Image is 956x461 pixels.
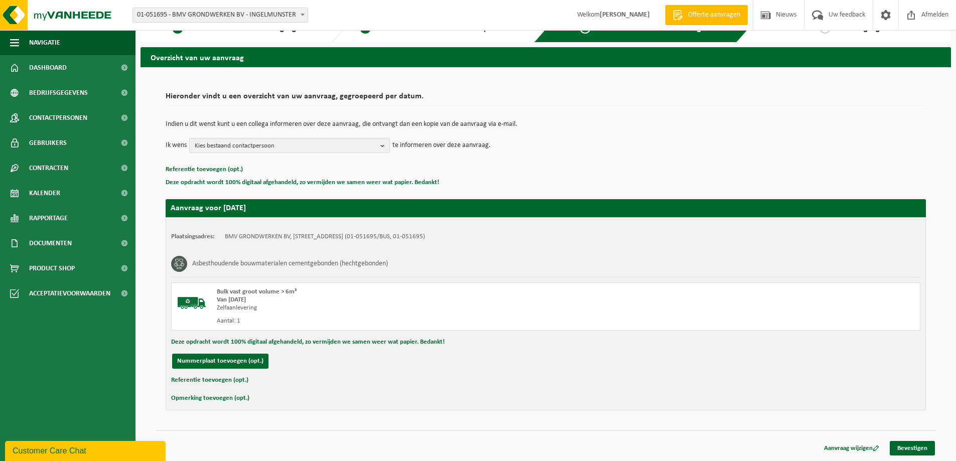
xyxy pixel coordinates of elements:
[166,138,187,153] p: Ik wens
[29,231,72,256] span: Documenten
[225,233,425,241] td: BMV GRONDWERKEN BV, [STREET_ADDRESS] (01-051695/BUS, 01-051695)
[29,256,75,281] span: Product Shop
[177,288,207,318] img: BL-SO-LV.png
[600,11,650,19] strong: [PERSON_NAME]
[686,10,743,20] span: Offerte aanvragen
[217,288,297,295] span: Bulk vast groot volume > 6m³
[217,304,586,312] div: Zelfaanlevering
[29,55,67,80] span: Dashboard
[29,80,88,105] span: Bedrijfsgegevens
[192,256,388,272] h3: Asbesthoudende bouwmaterialen cementgebonden (hechtgebonden)
[166,163,243,176] button: Referentie toevoegen (opt.)
[195,138,376,153] span: Kies bestaand contactpersoon
[217,296,246,303] strong: Van [DATE]
[171,374,248,387] button: Referentie toevoegen (opt.)
[166,92,926,106] h2: Hieronder vindt u een overzicht van uw aanvraag, gegroepeerd per datum.
[189,138,390,153] button: Kies bestaand contactpersoon
[132,8,308,23] span: 01-051695 - BMV GRONDWERKEN BV - INGELMUNSTER
[890,441,935,455] a: Bevestigen
[171,233,215,240] strong: Plaatsingsadres:
[392,138,491,153] p: te informeren over deze aanvraag.
[171,392,249,405] button: Opmerking toevoegen (opt.)
[29,30,60,55] span: Navigatie
[133,8,308,22] span: 01-051695 - BMV GRONDWERKEN BV - INGELMUNSTER
[665,5,748,25] a: Offerte aanvragen
[29,156,68,181] span: Contracten
[171,204,246,212] strong: Aanvraag voor [DATE]
[816,441,887,455] a: Aanvraag wijzigen
[29,181,60,206] span: Kalender
[166,121,926,128] p: Indien u dit wenst kunt u een collega informeren over deze aanvraag, die ontvangt dan een kopie v...
[217,317,586,325] div: Aantal: 1
[166,176,439,189] button: Deze opdracht wordt 100% digitaal afgehandeld, zo vermijden we samen weer wat papier. Bedankt!
[29,281,110,306] span: Acceptatievoorwaarden
[29,130,67,156] span: Gebruikers
[171,336,445,349] button: Deze opdracht wordt 100% digitaal afgehandeld, zo vermijden we samen weer wat papier. Bedankt!
[5,439,168,461] iframe: chat widget
[29,105,87,130] span: Contactpersonen
[172,354,268,369] button: Nummerplaat toevoegen (opt.)
[29,206,68,231] span: Rapportage
[141,47,951,67] h2: Overzicht van uw aanvraag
